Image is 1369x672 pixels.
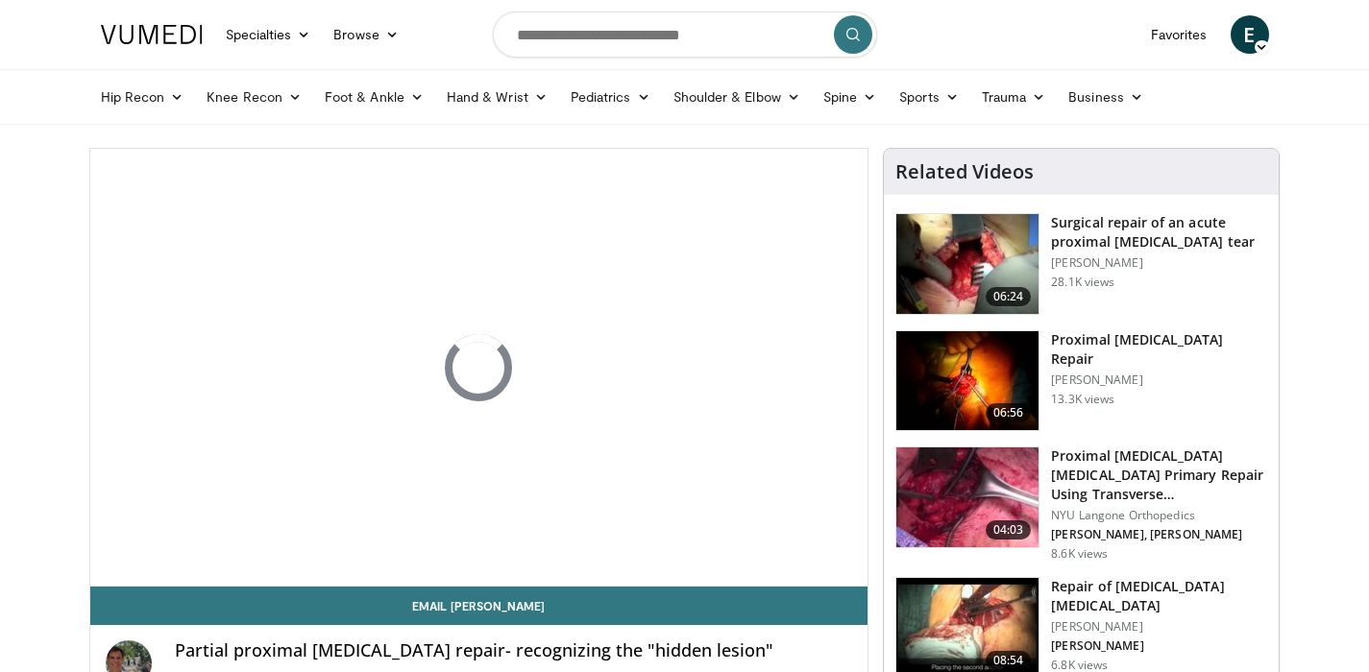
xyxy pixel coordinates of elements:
[90,587,868,625] a: Email [PERSON_NAME]
[1051,527,1267,542] p: [PERSON_NAME], [PERSON_NAME]
[986,651,1032,670] span: 08:54
[986,287,1032,306] span: 06:24
[812,78,888,116] a: Spine
[895,213,1267,315] a: 06:24 Surgical repair of an acute proximal [MEDICAL_DATA] tear [PERSON_NAME] 28.1K views
[1051,546,1108,562] p: 8.6K views
[322,15,410,54] a: Browse
[986,520,1032,540] span: 04:03
[895,446,1267,562] a: 04:03 Proximal [MEDICAL_DATA] [MEDICAL_DATA] Primary Repair Using Transverse [MEDICAL_DATA] NYU L...
[101,25,203,44] img: VuMedi Logo
[195,78,313,116] a: Knee Recon
[435,78,559,116] a: Hand & Wrist
[1231,15,1269,54] a: E
[1051,255,1267,271] p: [PERSON_NAME]
[896,447,1039,547] img: O0cEsGv5RdudyPNn4xMDoxOjBzMTt2bJ_2.150x105_q85_crop-smart_upscale.jpg
[1051,275,1114,290] p: 28.1K views
[1051,372,1267,388] p: [PERSON_NAME]
[1051,638,1267,654] p: [PERSON_NAME]
[895,330,1267,432] a: 06:56 Proximal [MEDICAL_DATA] Repair [PERSON_NAME] 13.3K views
[1057,78,1155,116] a: Business
[1051,508,1267,523] p: NYU Langone Orthopedics
[214,15,323,54] a: Specialties
[559,78,662,116] a: Pediatrics
[493,12,877,58] input: Search topics, interventions
[90,149,868,587] video-js: Video Player
[1051,577,1267,615] h3: Repair of [MEDICAL_DATA] [MEDICAL_DATA]
[896,214,1039,314] img: sallay2_1.png.150x105_q85_crop-smart_upscale.jpg
[888,78,970,116] a: Sports
[895,160,1034,183] h4: Related Videos
[313,78,435,116] a: Foot & Ankle
[1051,446,1267,504] h3: Proximal [MEDICAL_DATA] [MEDICAL_DATA] Primary Repair Using Transverse [MEDICAL_DATA]
[175,640,853,661] h4: Partial proximal [MEDICAL_DATA] repair- recognizing the "hidden lesion"
[1051,392,1114,407] p: 13.3K views
[1139,15,1219,54] a: Favorites
[662,78,812,116] a: Shoulder & Elbow
[896,331,1039,431] img: eolv1L8ZdYrFVOcH4xMDoxOmdtO40mAx.150x105_q85_crop-smart_upscale.jpg
[970,78,1058,116] a: Trauma
[1051,619,1267,635] p: [PERSON_NAME]
[1051,213,1267,252] h3: Surgical repair of an acute proximal [MEDICAL_DATA] tear
[89,78,196,116] a: Hip Recon
[986,403,1032,422] span: 06:56
[1051,330,1267,369] h3: Proximal [MEDICAL_DATA] Repair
